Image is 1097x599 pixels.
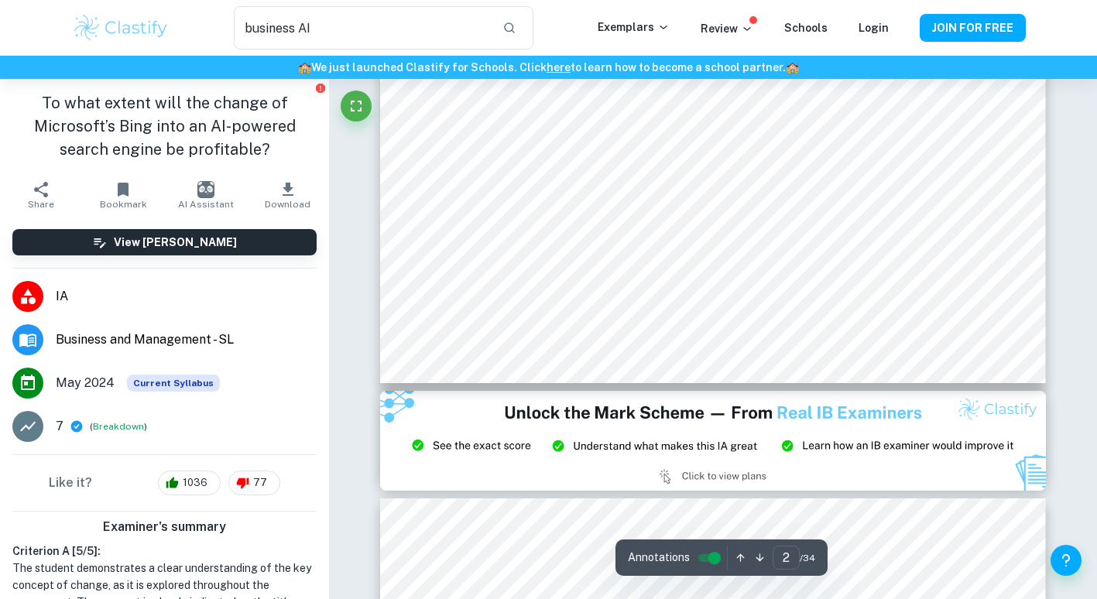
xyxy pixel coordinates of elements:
span: 1036 [174,475,216,491]
h6: Like it? [49,474,92,492]
span: AI Assistant [178,199,234,210]
h1: To what extent will the change of Microsoft’s Bing into an AI-powered search engine be profitable? [12,91,317,161]
a: here [547,61,571,74]
h6: Examiner's summary [6,518,323,536]
h6: We just launched Clastify for Schools. Click to learn how to become a school partner. [3,59,1094,76]
span: May 2024 [56,374,115,392]
img: Ad [380,391,1045,491]
button: Report issue [314,82,326,94]
span: 77 [245,475,276,491]
a: Schools [784,22,828,34]
button: AI Assistant [165,173,247,217]
p: Exemplars [598,19,670,36]
button: Help and Feedback [1051,545,1082,576]
input: Search for any exemplars... [234,6,489,50]
span: Share [28,199,54,210]
p: Review [701,20,753,37]
button: View [PERSON_NAME] [12,229,317,255]
button: Download [247,173,329,217]
span: IA [56,287,317,306]
button: Breakdown [93,419,144,433]
span: Bookmark [100,199,147,210]
div: 1036 [158,471,221,495]
img: AI Assistant [197,181,214,198]
span: Annotations [628,549,690,566]
div: This exemplar is based on the current syllabus. Feel free to refer to it for inspiration/ideas wh... [127,375,220,392]
h6: Criterion A [ 5 / 5 ]: [12,543,317,560]
h6: View [PERSON_NAME] [114,234,237,251]
p: 7 [56,417,63,436]
span: / 34 [800,551,815,565]
span: ( ) [90,419,147,434]
img: Clastify logo [72,12,170,43]
button: Bookmark [82,173,164,217]
span: Current Syllabus [127,375,220,392]
span: Business and Management - SL [56,330,317,349]
a: Login [859,22,889,34]
div: 77 [228,471,280,495]
span: 🏫 [786,61,799,74]
span: Download [265,199,310,210]
button: Fullscreen [341,91,372,122]
button: JOIN FOR FREE [920,14,1026,42]
span: 🏫 [298,61,311,74]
